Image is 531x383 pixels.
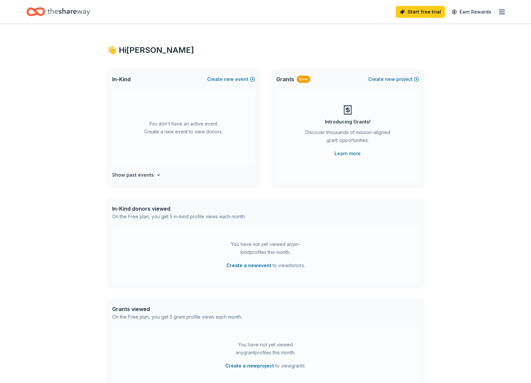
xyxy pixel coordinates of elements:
[112,213,246,221] div: On the Free plan, you get 5 in-kind profile views each month.
[112,90,255,166] div: You don't have an active event. Create a new event to view donors.
[207,75,255,83] button: Createnewevent
[334,150,361,157] a: Learn more
[385,75,395,83] span: new
[107,45,424,55] div: 👋 Hi [PERSON_NAME]
[276,75,294,83] span: Grants
[368,75,419,83] button: Createnewproject
[226,261,271,269] button: Create a newevent
[325,118,371,126] div: Introducing Grants!
[112,171,154,179] h4: Show past events
[224,341,307,357] div: You have not yet viewed any grant profiles this month.
[112,205,246,213] div: In-Kind donors viewed
[303,128,393,147] div: Discover thousands of mission-aligned grant opportunities.
[448,6,495,18] a: Earn Rewards
[225,362,306,370] span: to view grants .
[224,75,234,83] span: new
[112,171,161,179] button: Show past events
[226,261,305,269] span: to view donors .
[112,313,242,321] div: On the Free plan, you get 5 grant profile views each month.
[26,4,90,19] a: Home
[297,76,310,83] div: New
[112,305,242,313] div: Grants viewed
[224,240,307,256] div: You have not yet viewed any in-kind profiles this month.
[396,6,445,18] a: Start free trial
[112,75,131,83] span: In-Kind
[225,362,274,370] button: Create a newproject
